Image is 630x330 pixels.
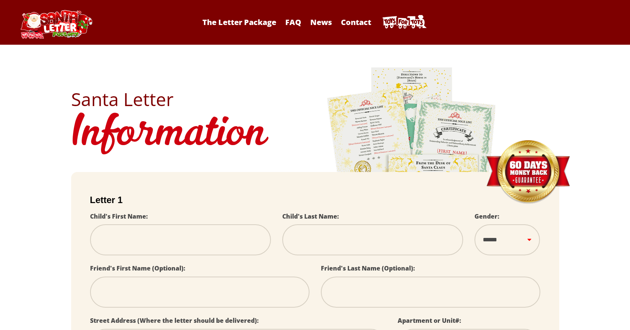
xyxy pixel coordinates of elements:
[577,307,622,326] iframe: Abre un widget desde donde se puede obtener más información
[327,66,497,278] img: letters.png
[321,264,415,272] label: Friend's Last Name (Optional):
[71,108,559,161] h1: Information
[306,17,336,27] a: News
[337,17,375,27] a: Contact
[71,90,559,108] h2: Santa Letter
[282,17,305,27] a: FAQ
[282,212,339,221] label: Child's Last Name:
[474,212,499,221] label: Gender:
[90,212,148,221] label: Child's First Name:
[90,316,259,325] label: Street Address (Where the letter should be delivered):
[199,17,280,27] a: The Letter Package
[90,195,540,205] h2: Letter 1
[398,316,461,325] label: Apartment or Unit#:
[18,10,94,39] img: Santa Letter Logo
[485,140,571,205] img: Money Back Guarantee
[90,264,185,272] label: Friend's First Name (Optional):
